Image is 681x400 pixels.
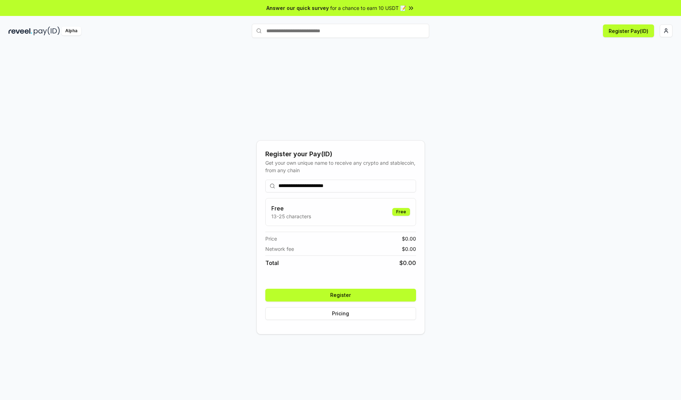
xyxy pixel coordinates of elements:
[265,245,294,253] span: Network fee
[9,27,32,35] img: reveel_dark
[265,259,279,267] span: Total
[271,204,311,213] h3: Free
[61,27,81,35] div: Alpha
[265,159,416,174] div: Get your own unique name to receive any crypto and stablecoin, from any chain
[265,235,277,242] span: Price
[399,259,416,267] span: $ 0.00
[265,289,416,302] button: Register
[330,4,406,12] span: for a chance to earn 10 USDT 📝
[402,235,416,242] span: $ 0.00
[265,307,416,320] button: Pricing
[266,4,329,12] span: Answer our quick survey
[271,213,311,220] p: 13-25 characters
[34,27,60,35] img: pay_id
[392,208,410,216] div: Free
[603,24,654,37] button: Register Pay(ID)
[265,149,416,159] div: Register your Pay(ID)
[402,245,416,253] span: $ 0.00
